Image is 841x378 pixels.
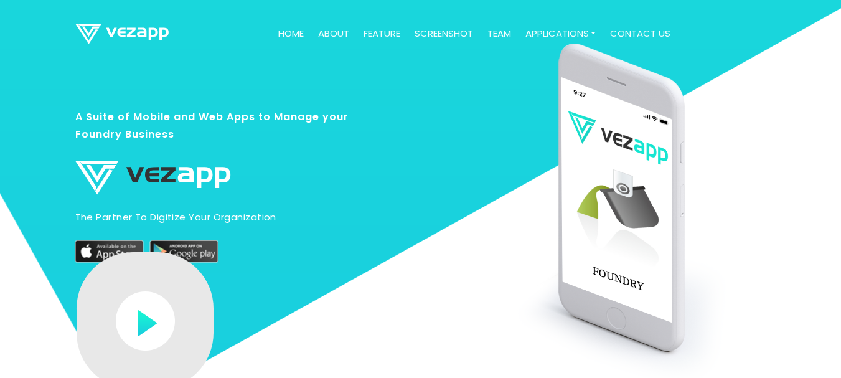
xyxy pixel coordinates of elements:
[273,22,309,46] a: Home
[482,22,516,46] a: team
[75,160,231,194] img: logo
[359,22,405,46] a: feature
[410,22,478,46] a: screenshot
[75,108,365,155] h3: A Suite of Mobile and Web Apps to Manage your Foundry Business
[313,22,354,46] a: about
[75,210,365,224] p: The partner to digitize your organization
[605,22,675,46] a: contact us
[116,291,175,351] img: play-button
[520,22,601,46] a: Applications
[75,24,169,44] img: logo
[150,240,218,263] img: play-store
[75,240,144,263] img: appstore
